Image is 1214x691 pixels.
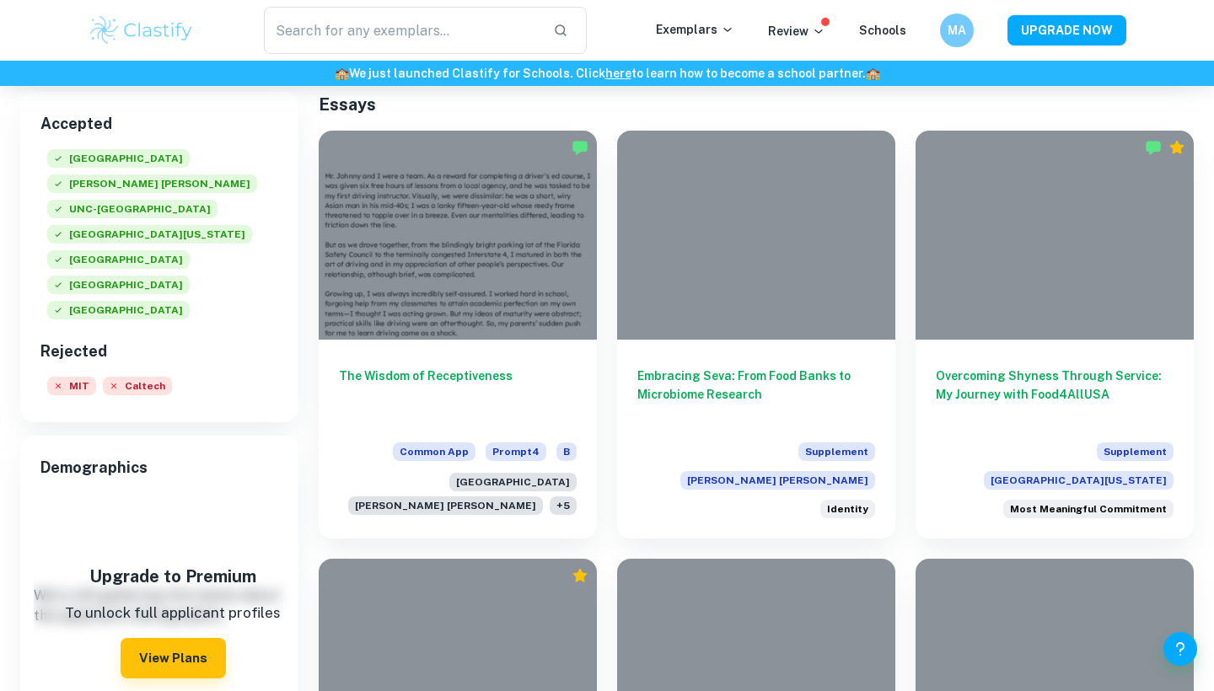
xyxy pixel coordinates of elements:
button: MA [940,13,974,47]
span: MIT [47,377,96,395]
img: Marked [1145,139,1162,156]
div: Accepted: Stanford University [47,149,190,174]
h6: Accepted [40,112,278,136]
span: 🏫 [335,67,349,80]
span: Supplement [798,442,875,461]
h5: Essays [319,92,1194,117]
div: Accepted: Johns Hopkins University [47,174,257,200]
h6: The Wisdom of Receptiveness [339,367,577,422]
h6: Overcoming Shyness Through Service: My Journey with Food4AllUSA [936,367,1174,422]
span: [GEOGRAPHIC_DATA] [449,473,577,491]
div: Rejected: Massachusetts Institute of Technology [47,377,96,402]
p: To unlock full applicant profiles [62,603,284,624]
span: [GEOGRAPHIC_DATA] [47,276,190,294]
h6: Rejected [40,340,278,363]
h6: Embracing Seva: From Food Banks to Microbiome Research [637,367,875,422]
span: Supplement [1097,442,1174,461]
span: [GEOGRAPHIC_DATA] [47,149,190,168]
span: [GEOGRAPHIC_DATA][US_STATE] [984,471,1174,490]
div: Accepted: University of North Carolina at Chapel Hill [47,200,218,225]
h6: MA [948,21,967,40]
span: + 5 [550,496,577,515]
span: Common App [393,442,475,461]
button: View Plans [121,638,226,678]
div: Accepted: University of Florida [47,225,252,250]
span: UNC-[GEOGRAPHIC_DATA] [47,200,218,218]
div: Please provide more details on your most meaningful commitment outside of the classroom while in ... [1003,500,1174,518]
span: [PERSON_NAME] [PERSON_NAME] [47,174,257,193]
a: Embracing Seva: From Food Banks to Microbiome ResearchSupplement[PERSON_NAME] [PERSON_NAME]Tell u... [617,131,895,538]
button: UPGRADE NOW [1007,15,1126,46]
span: Identity [827,501,868,517]
div: Accepted: Vanderbilt University [47,276,190,301]
span: 🏫 [866,67,880,80]
div: Accepted: Emory University [47,250,190,276]
img: Marked [572,139,588,156]
span: Demographics [40,456,278,479]
a: The Wisdom of ReceptivenessCommon AppPrompt4B[GEOGRAPHIC_DATA][PERSON_NAME] [PERSON_NAME]+5 [319,131,597,538]
span: [GEOGRAPHIC_DATA][US_STATE] [47,225,252,244]
span: [GEOGRAPHIC_DATA] [47,250,190,269]
button: Help and Feedback [1163,632,1197,666]
div: Premium [1168,139,1185,156]
div: Premium [572,567,588,584]
h5: Upgrade to Premium [62,564,284,589]
span: [PERSON_NAME] [PERSON_NAME] [348,496,543,515]
span: B [556,442,577,461]
span: Most Meaningful Commitment [1010,501,1167,517]
img: Clastify logo [88,13,195,47]
h6: We just launched Clastify for Schools. Click to learn how to become a school partner. [3,64,1211,83]
p: Exemplars [656,20,734,39]
span: [PERSON_NAME] [PERSON_NAME] [680,471,875,490]
span: [GEOGRAPHIC_DATA] [47,301,190,319]
a: Schools [859,24,906,37]
span: Caltech [103,377,172,395]
div: Rejected: California Institute of Technology [103,377,172,402]
a: here [605,67,631,80]
input: Search for any exemplars... [264,7,540,54]
span: Prompt 4 [486,442,546,461]
div: Accepted: University of Miami [47,301,190,326]
p: Review [768,22,825,40]
a: Overcoming Shyness Through Service: My Journey with Food4AllUSASupplement[GEOGRAPHIC_DATA][US_STA... [916,131,1194,538]
div: Tell us about an aspect of your identity (e.g., race, gender, sexuality, religion, community, etc... [820,500,875,518]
